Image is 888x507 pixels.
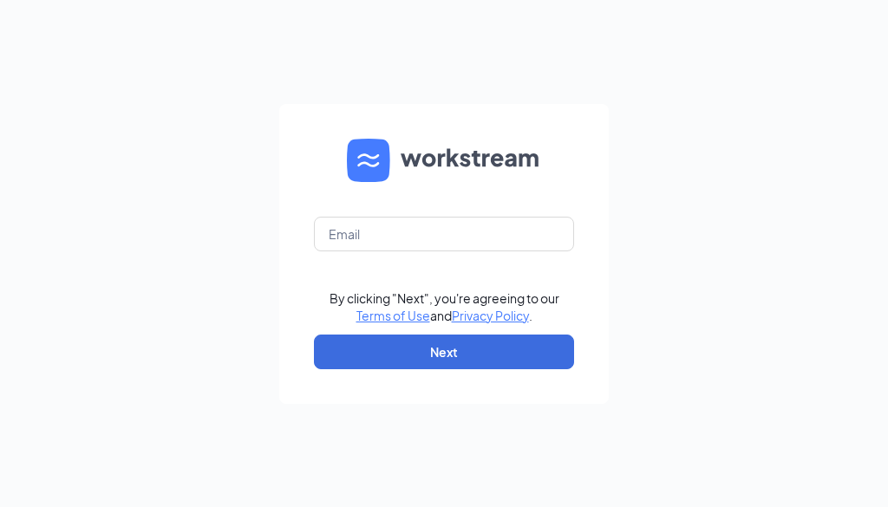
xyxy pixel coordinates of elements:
input: Email [314,217,574,251]
button: Next [314,335,574,369]
div: By clicking "Next", you're agreeing to our and . [330,289,559,324]
img: WS logo and Workstream text [347,139,541,182]
a: Privacy Policy [452,308,529,323]
a: Terms of Use [356,308,430,323]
